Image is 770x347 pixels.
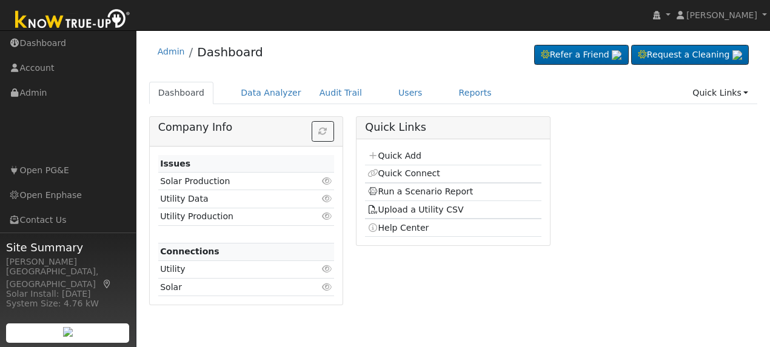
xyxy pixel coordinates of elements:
[158,208,306,225] td: Utility Production
[631,45,749,65] a: Request a Cleaning
[9,7,136,34] img: Know True-Up
[232,82,310,104] a: Data Analyzer
[160,159,190,168] strong: Issues
[6,265,130,291] div: [GEOGRAPHIC_DATA], [GEOGRAPHIC_DATA]
[6,256,130,268] div: [PERSON_NAME]
[612,50,621,60] img: retrieve
[6,288,130,300] div: Solar Install: [DATE]
[158,279,306,296] td: Solar
[683,82,757,104] a: Quick Links
[321,283,332,291] i: Click to view
[367,151,421,160] a: Quick Add
[321,265,332,273] i: Click to view
[367,205,464,214] a: Upload a Utility CSV
[158,260,306,278] td: Utility
[321,212,332,220] i: Click to view
[158,190,306,208] td: Utility Data
[6,297,130,310] div: System Size: 4.76 kW
[102,279,113,289] a: Map
[321,177,332,185] i: Click to view
[160,246,219,256] strong: Connections
[686,10,757,20] span: [PERSON_NAME]
[197,45,263,59] a: Dashboard
[310,82,371,104] a: Audit Trail
[6,239,130,256] span: Site Summary
[149,82,214,104] a: Dashboard
[158,47,185,56] a: Admin
[365,121,541,134] h5: Quick Links
[63,327,73,337] img: retrieve
[367,168,440,178] a: Quick Connect
[732,50,742,60] img: retrieve
[321,194,332,203] i: Click to view
[534,45,629,65] a: Refer a Friend
[389,82,432,104] a: Users
[450,82,501,104] a: Reports
[158,121,334,134] h5: Company Info
[367,223,429,233] a: Help Center
[158,173,306,190] td: Solar Production
[367,187,474,196] a: Run a Scenario Report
